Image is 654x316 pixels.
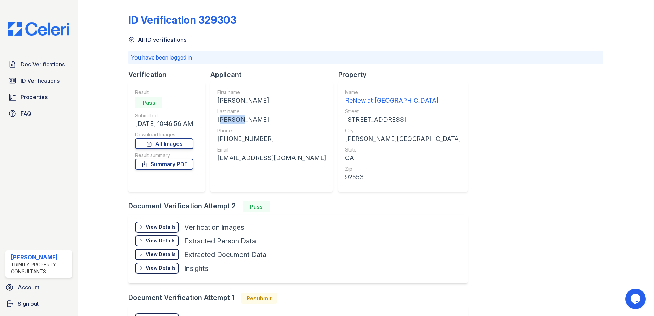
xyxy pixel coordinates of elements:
div: Extracted Person Data [184,236,256,246]
div: View Details [146,224,176,231]
div: [PHONE_NUMBER] [217,134,326,144]
div: Zip [345,166,461,172]
div: [PERSON_NAME] [11,253,69,261]
div: Document Verification Attempt 1 [128,293,473,304]
div: Resubmit [241,293,277,304]
a: All ID verifications [128,36,187,44]
div: CA [345,153,461,163]
div: [STREET_ADDRESS] [345,115,461,124]
div: Trinity Property Consultants [11,261,69,275]
div: [PERSON_NAME] [217,115,326,124]
a: Doc Verifications [5,57,72,71]
a: FAQ [5,107,72,120]
div: Result [135,89,193,96]
p: You have been logged in [131,53,601,62]
span: Doc Verifications [21,60,65,68]
div: Submitted [135,112,193,119]
div: Pass [243,201,270,212]
img: CE_Logo_Blue-a8612792a0a2168367f1c8372b55b34899dd931a85d93a1a3d3e32e68fde9ad4.png [3,22,75,36]
div: [PERSON_NAME][GEOGRAPHIC_DATA] [345,134,461,144]
div: ReNew at [GEOGRAPHIC_DATA] [345,96,461,105]
a: Name ReNew at [GEOGRAPHIC_DATA] [345,89,461,105]
div: Last name [217,108,326,115]
span: FAQ [21,109,31,118]
div: State [345,146,461,153]
span: ID Verifications [21,77,60,85]
div: Insights [184,264,208,273]
div: Street [345,108,461,115]
a: All Images [135,138,193,149]
span: Properties [21,93,48,101]
div: Download Images [135,131,193,138]
div: 92553 [345,172,461,182]
div: First name [217,89,326,96]
div: Result summary [135,152,193,159]
a: Summary PDF [135,159,193,170]
iframe: chat widget [625,289,647,309]
div: ID Verification 329303 [128,14,236,26]
div: Verification [128,70,210,79]
div: Name [345,89,461,96]
div: [EMAIL_ADDRESS][DOMAIN_NAME] [217,153,326,163]
div: Document Verification Attempt 2 [128,201,473,212]
div: Extracted Document Data [184,250,266,260]
div: View Details [146,251,176,258]
div: View Details [146,237,176,244]
a: Account [3,280,75,294]
span: Account [18,283,39,291]
div: View Details [146,265,176,272]
div: Phone [217,127,326,134]
div: Applicant [210,70,338,79]
div: [PERSON_NAME] [217,96,326,105]
a: Properties [5,90,72,104]
div: Email [217,146,326,153]
div: [DATE] 10:46:56 AM [135,119,193,129]
div: Property [338,70,473,79]
div: Verification Images [184,223,244,232]
span: Sign out [18,300,39,308]
div: Pass [135,97,162,108]
a: Sign out [3,297,75,311]
div: City [345,127,461,134]
a: ID Verifications [5,74,72,88]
